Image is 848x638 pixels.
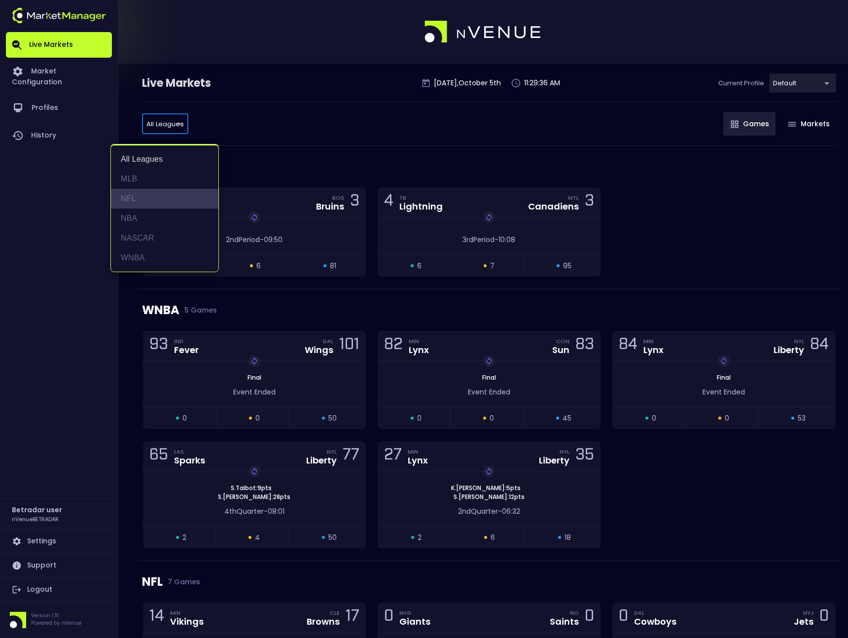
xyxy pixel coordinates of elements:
[111,228,218,248] li: NASCAR
[111,169,218,189] li: MLB
[111,209,218,228] li: NBA
[111,248,218,268] li: WNBA
[111,189,218,209] li: NFL
[111,149,218,169] li: All Leagues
